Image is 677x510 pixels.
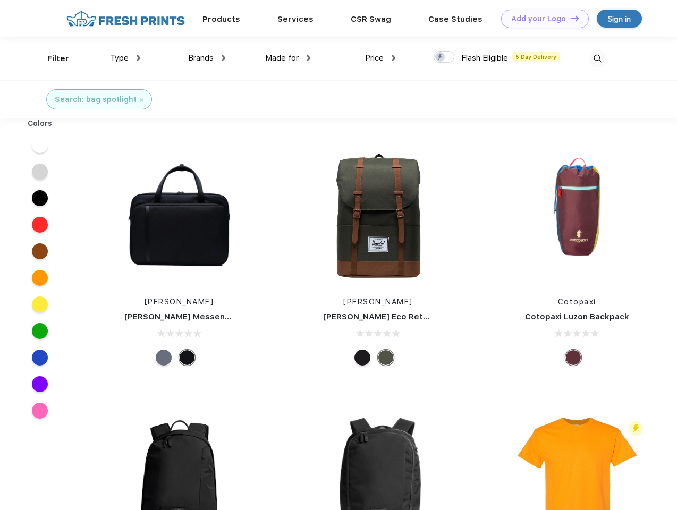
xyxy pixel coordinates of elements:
[20,118,61,129] div: Colors
[110,53,129,63] span: Type
[629,421,643,436] img: flash_active_toggle.svg
[378,350,394,365] div: Forest
[179,350,195,365] div: Black
[323,312,540,321] a: [PERSON_NAME] Eco Retreat 15" Computer Backpack
[63,10,188,28] img: fo%20logo%202.webp
[140,98,143,102] img: filter_cancel.svg
[506,144,648,286] img: func=resize&h=266
[137,55,140,61] img: dropdown.png
[55,94,137,105] div: Search: bag spotlight
[392,55,395,61] img: dropdown.png
[188,53,214,63] span: Brands
[354,350,370,365] div: Black
[512,52,560,62] span: 5 Day Delivery
[307,55,310,61] img: dropdown.png
[597,10,642,28] a: Sign in
[525,312,629,321] a: Cotopaxi Luzon Backpack
[108,144,250,286] img: func=resize&h=266
[565,350,581,365] div: Surprise
[461,53,508,63] span: Flash Eligible
[558,297,596,306] a: Cotopaxi
[365,53,384,63] span: Price
[608,13,631,25] div: Sign in
[589,50,606,67] img: desktop_search.svg
[124,312,239,321] a: [PERSON_NAME] Messenger
[47,53,69,65] div: Filter
[265,53,299,63] span: Made for
[222,55,225,61] img: dropdown.png
[202,14,240,24] a: Products
[343,297,413,306] a: [PERSON_NAME]
[511,14,566,23] div: Add your Logo
[307,144,448,286] img: func=resize&h=266
[571,15,579,21] img: DT
[156,350,172,365] div: Raven Crosshatch
[145,297,214,306] a: [PERSON_NAME]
